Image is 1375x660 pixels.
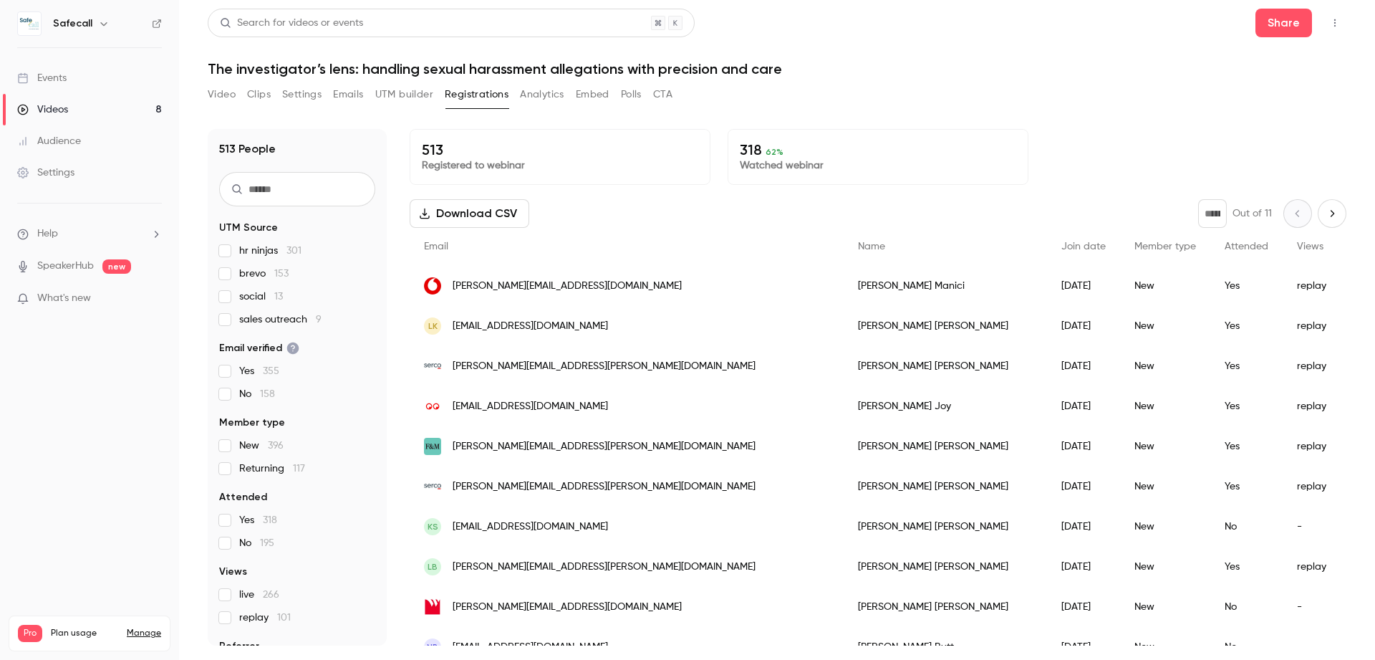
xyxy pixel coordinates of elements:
div: replay [1283,386,1361,426]
div: New [1120,386,1210,426]
span: Views [219,565,247,579]
span: New [239,439,284,453]
div: [DATE] [1047,547,1120,587]
iframe: Noticeable Trigger [145,292,162,305]
span: [EMAIL_ADDRESS][DOMAIN_NAME] [453,319,608,334]
span: No [239,387,275,401]
h1: 513 People [219,140,276,158]
span: No [239,536,274,550]
a: Manage [127,628,161,639]
p: 513 [422,141,698,158]
span: [PERSON_NAME][EMAIL_ADDRESS][PERSON_NAME][DOMAIN_NAME] [453,359,756,374]
div: replay [1283,306,1361,346]
div: replay [1283,467,1361,507]
span: Pro [18,625,42,642]
a: SpeakerHub [37,259,94,274]
span: Attended [219,490,267,504]
div: [PERSON_NAME] Manici [844,266,1047,306]
div: New [1120,467,1210,507]
span: 318 [263,515,277,525]
span: KS [428,520,438,533]
span: 153 [274,269,289,279]
span: LB [428,560,438,573]
div: Yes [1210,306,1283,346]
img: serco.com [424,478,441,495]
div: [PERSON_NAME] [PERSON_NAME] [844,467,1047,507]
button: Polls [621,83,642,106]
div: [PERSON_NAME] [PERSON_NAME] [844,426,1047,467]
span: Email verified [219,341,299,355]
div: [DATE] [1047,306,1120,346]
span: Yes [239,513,277,527]
button: Embed [576,83,609,106]
div: No [1210,507,1283,547]
span: brevo [239,267,289,281]
div: [PERSON_NAME] [PERSON_NAME] [844,587,1047,627]
div: New [1120,587,1210,627]
div: Yes [1210,346,1283,386]
span: LK [428,320,438,333]
div: Yes [1210,386,1283,426]
div: Audience [17,134,81,148]
p: 318 [740,141,1016,158]
span: 266 [263,590,279,600]
span: [EMAIL_ADDRESS][DOMAIN_NAME] [453,399,608,414]
span: Email [424,241,448,252]
p: Watched webinar [740,158,1016,173]
button: Share [1255,9,1312,37]
li: help-dropdown-opener [17,226,162,241]
span: 195 [260,538,274,548]
span: 117 [293,464,305,474]
button: Clips [247,83,271,106]
button: UTM builder [375,83,433,106]
span: Views [1297,241,1323,252]
span: Returning [239,461,305,476]
div: Yes [1210,426,1283,467]
div: [DATE] [1047,426,1120,467]
div: Yes [1210,467,1283,507]
img: billiondollarboy.com [424,398,441,415]
button: Registrations [445,83,508,106]
button: Download CSV [410,199,529,228]
span: 396 [268,441,284,451]
span: [PERSON_NAME][EMAIL_ADDRESS][DOMAIN_NAME] [453,279,682,294]
img: Safecall [18,12,41,35]
div: [PERSON_NAME] [PERSON_NAME] [844,346,1047,386]
div: New [1120,306,1210,346]
span: 355 [263,366,279,376]
button: Emails [333,83,363,106]
span: 13 [274,292,283,302]
span: Member type [219,416,285,430]
div: New [1120,507,1210,547]
span: new [102,259,131,274]
button: Video [208,83,236,106]
div: [DATE] [1047,346,1120,386]
div: [DATE] [1047,467,1120,507]
div: [DATE] [1047,386,1120,426]
div: [DATE] [1047,266,1120,306]
button: Analytics [520,83,564,106]
p: Registered to webinar [422,158,698,173]
div: Events [17,71,67,85]
img: fortnumandmason.co.uk [424,438,441,455]
div: replay [1283,346,1361,386]
div: New [1120,547,1210,587]
div: [PERSON_NAME] [PERSON_NAME] [844,306,1047,346]
div: Search for videos or events [220,16,363,31]
span: [EMAIL_ADDRESS][DOMAIN_NAME] [453,640,608,655]
div: Videos [17,102,68,117]
div: Yes [1210,266,1283,306]
span: Attended [1225,241,1268,252]
div: New [1120,266,1210,306]
span: [PERSON_NAME][EMAIL_ADDRESS][PERSON_NAME][DOMAIN_NAME] [453,439,756,454]
div: [DATE] [1047,587,1120,627]
span: What's new [37,291,91,306]
button: CTA [653,83,672,106]
span: Yes [239,364,279,378]
span: social [239,290,283,304]
span: NB [427,641,438,654]
span: hr ninjas [239,244,301,258]
span: Join date [1061,241,1106,252]
span: Member type [1134,241,1196,252]
span: [PERSON_NAME][EMAIL_ADDRESS][PERSON_NAME][DOMAIN_NAME] [453,560,756,575]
